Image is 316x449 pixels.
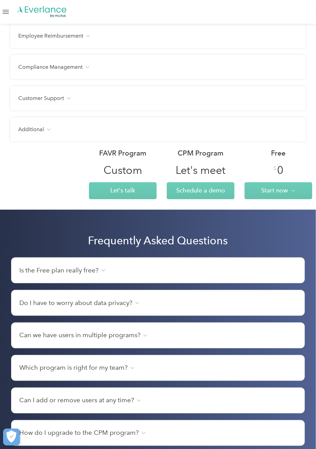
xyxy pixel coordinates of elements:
[18,63,83,71] h4: Compliance Management
[178,148,224,158] div: CPM Program
[245,182,312,199] a: Start now →
[18,94,64,102] h4: Customer Support
[117,61,161,75] input: Submit
[19,266,98,275] h4: Is the Free plan really free?
[17,5,67,18] a: Go to homepage
[19,298,132,308] h4: Do I have to worry about data privacy?
[261,187,296,194] span: Start now →
[176,163,226,177] div: Let's meet
[89,182,157,199] a: Let's talk
[18,32,83,40] h4: Employee Reimbursement
[111,187,135,194] span: Let's talk
[19,363,128,373] h4: Which program is right for my team?
[19,428,139,438] h4: How do I upgrade to the CPM program?
[18,125,44,134] h4: Additional
[271,148,286,158] div: Free
[167,182,234,199] a: Schedule a demo
[3,429,20,446] button: Cookies Settings
[277,163,284,177] div: 0
[88,234,228,247] h2: Frequently Asked Questions
[176,187,225,194] span: Schedule a demo
[19,396,134,405] h4: Can I add or remove users at any time?
[99,148,146,158] div: FAVR Program
[117,89,161,103] input: Submit
[19,331,140,340] h4: Can we have users in multiple programs?
[104,163,142,177] div: Custom
[273,165,276,172] div: $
